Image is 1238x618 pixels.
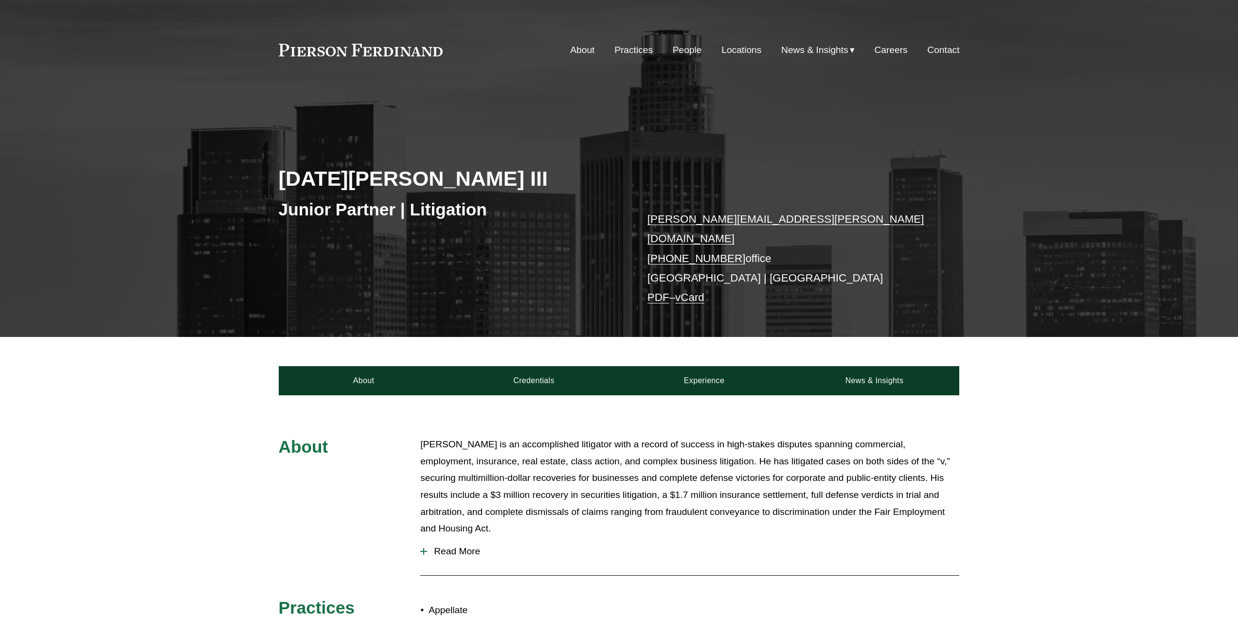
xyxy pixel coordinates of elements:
[874,41,907,59] a: Careers
[449,366,619,395] a: Credentials
[614,41,653,59] a: Practices
[647,252,746,265] a: [PHONE_NUMBER]
[279,366,449,395] a: About
[619,366,789,395] a: Experience
[781,41,855,59] a: folder dropdown
[927,41,959,59] a: Contact
[279,166,619,191] h2: [DATE][PERSON_NAME] III
[789,366,959,395] a: News & Insights
[570,41,594,59] a: About
[279,598,355,617] span: Practices
[673,41,702,59] a: People
[675,291,704,303] a: vCard
[647,213,924,245] a: [PERSON_NAME][EMAIL_ADDRESS][PERSON_NAME][DOMAIN_NAME]
[781,42,848,59] span: News & Insights
[647,210,931,308] p: office [GEOGRAPHIC_DATA] | [GEOGRAPHIC_DATA] –
[647,291,669,303] a: PDF
[427,546,959,557] span: Read More
[721,41,761,59] a: Locations
[420,436,959,537] p: [PERSON_NAME] is an accomplished litigator with a record of success in high-stakes disputes spann...
[420,539,959,564] button: Read More
[279,437,328,456] span: About
[279,199,619,220] h3: Junior Partner | Litigation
